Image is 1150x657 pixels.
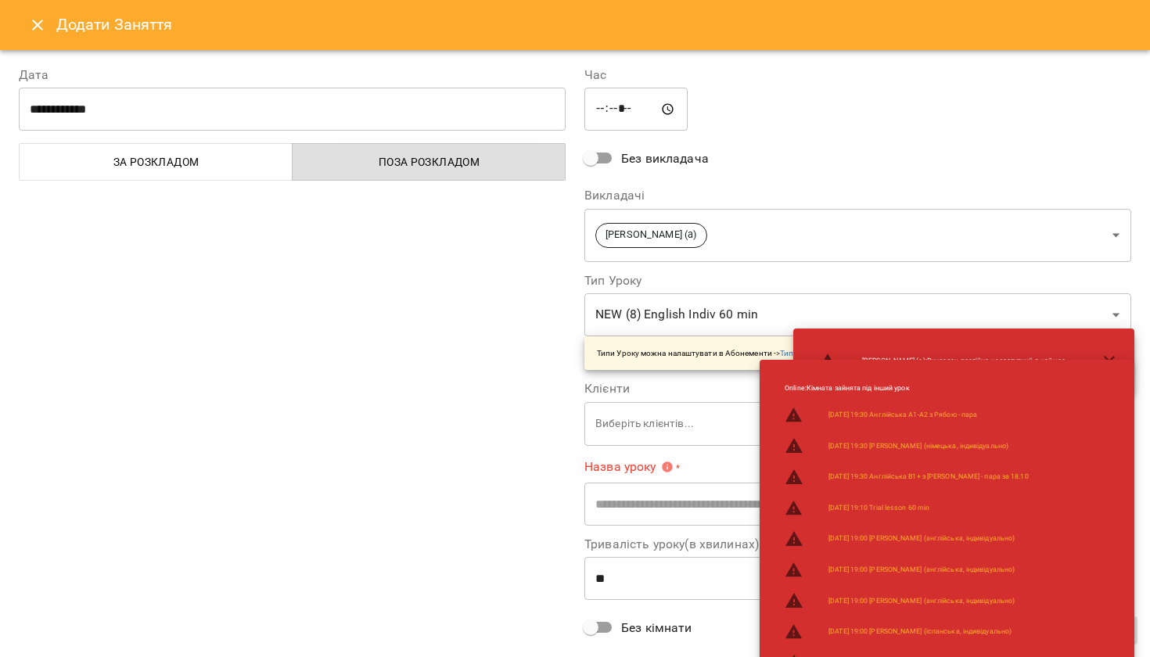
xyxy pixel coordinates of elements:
div: Виберіть клієнтів... [584,401,1131,446]
svg: Вкажіть назву уроку або виберіть клієнтів [661,461,674,473]
a: [DATE] 19:00 [PERSON_NAME] (іспанська, індивідуально) [828,626,1012,637]
a: [DATE] 19:00 [PERSON_NAME] (англійська, індивідуально) [828,565,1015,575]
a: [DATE] 19:00 [PERSON_NAME] (англійська, індивідуально) [828,596,1015,606]
li: [PERSON_NAME] (а) : Викладач постійно недоступний в цей час [806,346,1078,377]
p: Типи Уроку можна налаштувати в Абонементи -> [597,347,824,359]
a: [DATE] 19:30 Англійська В1+ з [PERSON_NAME] - пара за 18.10 [828,472,1029,482]
span: Назва уроку [584,461,674,473]
div: [PERSON_NAME] (а) [584,208,1131,262]
label: Тип Уроку [584,275,1131,287]
button: Поза розкладом [292,143,566,181]
label: Дата [19,69,566,81]
h6: Додати Заняття [56,13,1131,37]
a: [DATE] 19:00 [PERSON_NAME] (англійська, індивідуально) [828,533,1015,544]
a: [DATE] 19:30 Англійська А1-А2 з Рябою - пара [828,410,977,420]
div: NEW (8) English Indiv 60 min [584,293,1131,337]
p: Виберіть клієнтів... [595,416,1106,432]
button: За розкладом [19,143,293,181]
label: Клієнти [584,382,1131,395]
button: Close [19,6,56,44]
span: Без кімнати [621,619,692,637]
span: [PERSON_NAME] (а) [596,228,706,242]
a: [DATE] 19:10 Trial lesson 60 min [828,503,929,513]
span: Без викладача [621,149,709,168]
label: Тривалість уроку(в хвилинах) [584,538,1131,551]
li: Online : Кімната зайнята під інший урок [772,377,1078,400]
label: Час [584,69,1131,81]
span: Поза розкладом [302,153,556,171]
label: Викладачі [584,189,1131,202]
a: [DATE] 19:30 [PERSON_NAME] (німецька, індивідуально) [828,441,1008,451]
span: За розкладом [29,153,283,171]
